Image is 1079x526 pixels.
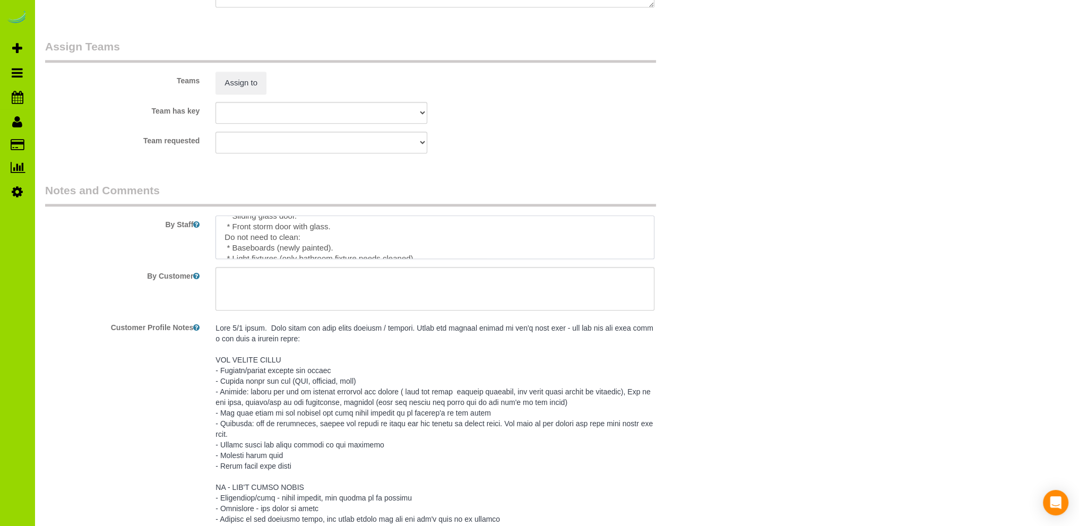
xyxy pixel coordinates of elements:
img: Automaid Logo [6,11,28,25]
label: Team requested [37,132,208,146]
label: By Staff [37,215,208,230]
button: Assign to [215,72,266,94]
label: Teams [37,72,208,86]
legend: Notes and Comments [45,183,656,206]
div: Open Intercom Messenger [1043,490,1068,515]
legend: Assign Teams [45,39,656,63]
label: Customer Profile Notes [37,318,208,333]
label: Team has key [37,102,208,116]
label: By Customer [37,267,208,281]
